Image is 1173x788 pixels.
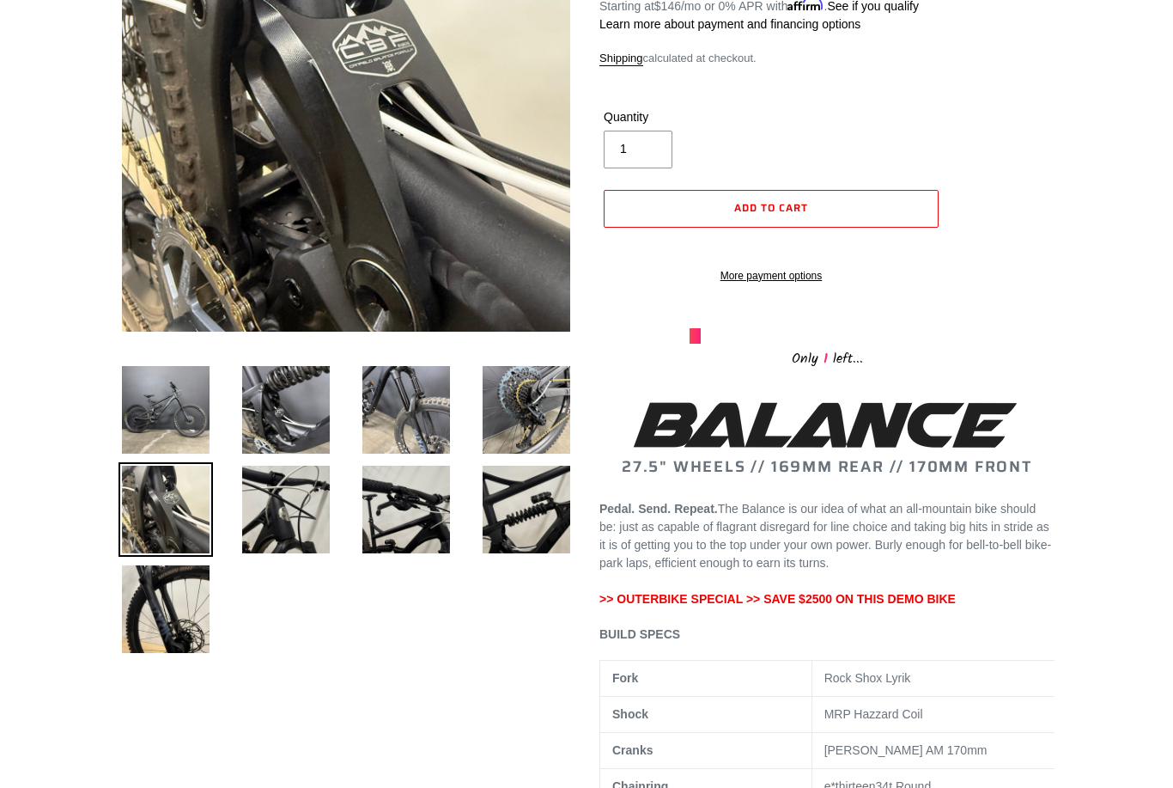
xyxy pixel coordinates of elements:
[239,363,333,457] img: Load image into Gallery viewer, 712CE91D-C909-48DDEMO BIKE: BALANCE - Black - XL (Complete Bike) ...
[479,462,574,557] img: Load image into Gallery viewer, DEMO BIKE: BALANCE - Black - XL (Complete) Shox
[599,52,643,66] a: Shipping
[359,363,453,457] img: Load image into Gallery viewer, 712CE91D-C909-48DDEMO BIKE: BALANCE - Black - XL (Complete Bike) ...
[119,462,213,557] img: Load image into Gallery viewer, DEMO BIKE: BALANCE - Black - XL (Complete) CBF 2
[599,502,718,516] b: Pedal. Send. Repeat.
[599,17,860,31] a: Learn more about payment and financing options
[612,671,638,685] b: Fork
[599,500,1054,608] p: The Balance is our idea of what an all-mountain bike should be: just as capable of flagrant disre...
[604,108,767,126] label: Quantity
[824,671,911,685] span: Rock Shox Lyrik
[612,707,648,721] b: Shock
[119,363,213,457] img: Load image into Gallery viewer, DEMO BIKE BALANCE - Black- XL Complete Bike
[119,562,213,657] img: Load image into Gallery viewer, DEMO BIKE: BALANCE - Black - XL (Complete) Fork 2
[599,592,956,606] span: >> OUTERBIKE SPECIAL >> SAVE $2500 ON THIS DEMO BIKE
[690,344,964,370] div: Only left...
[239,462,333,557] img: Load image into Gallery viewer, DEMO BIKE: BALANCE - Black - XL (Complete) HB + Headbadge
[359,462,453,557] img: Load image into Gallery viewer, DEMO BIKE: BALANCE - Black - XL (Complete) Brakes
[479,363,574,457] img: Load image into Gallery viewer, DEMO BIKE: BALANCE - Black - XL (Complete) Cassette
[818,348,833,370] span: 1
[612,743,653,757] b: Cranks
[824,743,988,757] span: [PERSON_NAME] AM 170mm
[599,396,1054,477] h2: 27.5" WHEELS // 169MM REAR // 170MM FRONT
[599,50,1054,67] div: calculated at checkout.
[604,268,939,284] a: More payment options
[604,190,939,228] button: Add to cart
[734,199,808,216] span: Add to cart
[824,707,923,721] span: MRP Hazzard Coil
[599,627,680,641] span: BUILD SPECS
